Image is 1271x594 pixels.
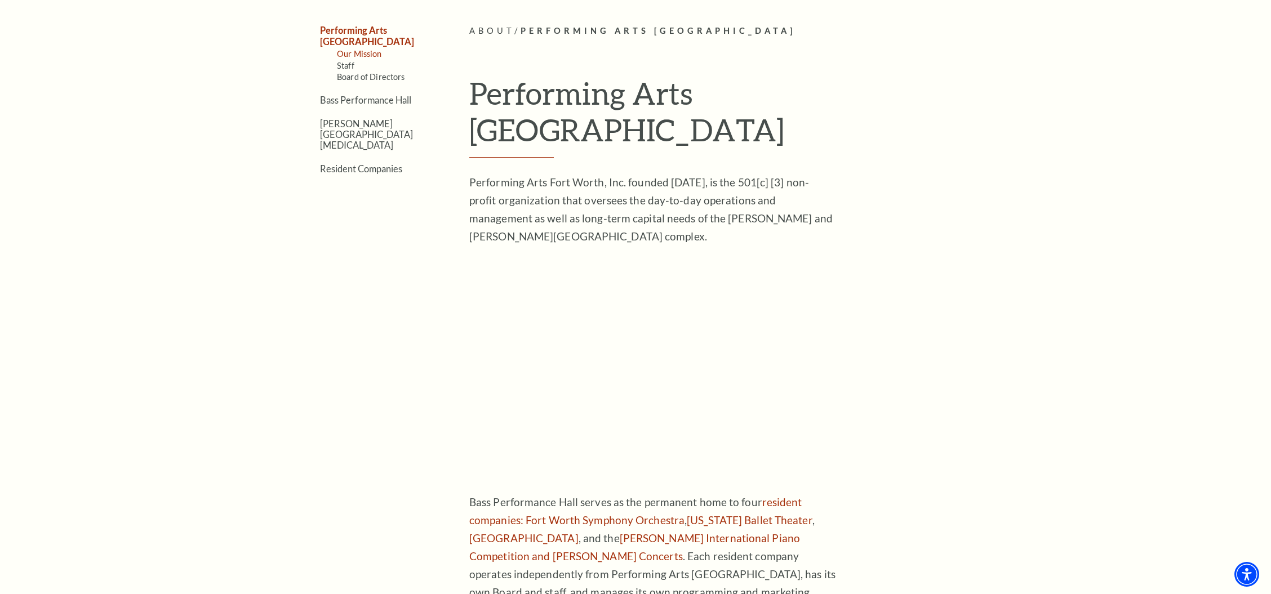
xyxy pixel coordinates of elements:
a: Fort Worth Symphony Orchestra [526,513,685,526]
a: Bass Performance Hall [320,95,411,105]
a: [PERSON_NAME] International Piano Competition and [PERSON_NAME] Concerts [469,532,800,562]
div: Accessibility Menu [1234,562,1259,587]
a: Our Mission [337,49,382,59]
a: Board of Directors [337,72,405,82]
a: resident companies: [469,495,802,526]
h1: Performing Arts [GEOGRAPHIC_DATA] [469,75,985,158]
p: Performing Arts Fort Worth, Inc. founded [DATE], is the 501[c] [3] non-profit organization that o... [469,173,836,245]
a: [PERSON_NAME][GEOGRAPHIC_DATA][MEDICAL_DATA] [320,118,413,151]
p: / [469,24,985,38]
a: Staff [337,61,354,70]
a: [GEOGRAPHIC_DATA] [469,532,579,544]
span: Performing Arts [GEOGRAPHIC_DATA] [521,26,796,35]
a: Performing Arts [GEOGRAPHIC_DATA] [320,25,414,46]
span: About [469,26,514,35]
a: Resident Companies [320,163,402,174]
a: [US_STATE] Ballet Theater [687,513,812,526]
iframe: Visit Bass Performance Hall presented by Performing Arts Fort Worth [469,262,836,457]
